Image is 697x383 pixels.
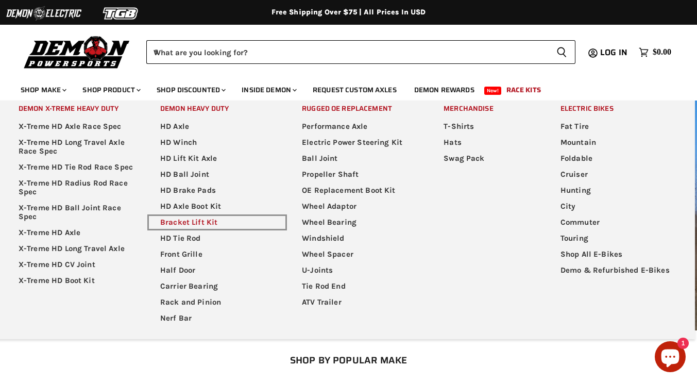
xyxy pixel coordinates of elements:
[548,101,687,116] a: Electric Bikes
[596,48,634,57] a: Log in
[147,166,287,182] a: HD Ball Joint
[147,230,287,246] a: HD Tie Rod
[548,230,687,246] a: Touring
[431,151,546,166] a: Swag Pack
[499,79,549,101] a: Race Kits
[548,166,687,182] a: Cruiser
[289,278,429,294] a: Tie Rod End
[484,87,502,95] span: New!
[289,262,429,278] a: U-Joints
[6,175,145,200] a: X-Treme HD Radius Rod Race Spec
[6,257,145,273] a: X-Treme HD CV Joint
[147,294,287,310] a: Rack and Pinion
[147,151,287,166] a: HD Lift Kit Axle
[13,75,669,101] ul: Main menu
[289,198,429,214] a: Wheel Adaptor
[289,246,429,262] a: Wheel Spacer
[6,273,145,289] a: X-Treme HD Boot Kit
[634,45,676,60] a: $0.00
[13,355,685,365] h2: SHOP BY POPULAR MAKE
[600,46,627,59] span: Log in
[289,119,429,135] a: Performance Axle
[548,214,687,230] a: Commuter
[147,182,287,198] a: HD Brake Pads
[146,40,575,64] form: Product
[5,4,82,23] img: Demon Electric Logo 2
[147,119,287,326] ul: Main menu
[406,79,482,101] a: Demon Rewards
[289,119,429,310] ul: Main menu
[548,182,687,198] a: Hunting
[548,119,687,135] a: Fat Tire
[6,101,145,116] a: Demon X-treme Heavy Duty
[147,198,287,214] a: HD Axle Boot Kit
[6,200,145,225] a: X-Treme HD Ball Joint Race Spec
[548,246,687,262] a: Shop All E-Bikes
[548,151,687,166] a: Foldable
[6,119,145,289] ul: Main menu
[289,151,429,166] a: Ball Joint
[147,310,287,326] a: Nerf Bar
[6,241,145,257] a: X-Treme HD Long Travel Axle
[548,40,575,64] button: Search
[431,135,546,151] a: Hats
[146,40,548,64] input: When autocomplete results are available use up and down arrows to review and enter to select
[305,79,404,101] a: Request Custom Axles
[75,79,147,101] a: Shop Product
[21,34,133,70] img: Demon Powersports
[147,278,287,294] a: Carrier Bearing
[289,214,429,230] a: Wheel Bearing
[289,182,429,198] a: OE Replacement Boot Kit
[289,230,429,246] a: Windshield
[149,79,232,101] a: Shop Discounted
[6,119,145,135] a: X-Treme HD Axle Race Spec
[431,119,546,166] ul: Main menu
[147,135,287,151] a: HD Winch
[6,159,145,175] a: X-Treme HD Tie Rod Race Spec
[6,135,145,159] a: X-Treme HD Long Travel Axle Race Spec
[147,119,287,135] a: HD Axle
[289,166,429,182] a: Propeller Shaft
[548,198,687,214] a: City
[653,47,671,57] span: $0.00
[13,79,73,101] a: Shop Make
[548,262,687,278] a: Demo & Refurbished E-Bikes
[289,101,429,116] a: Rugged OE Replacement
[652,341,689,375] inbox-online-store-chat: Shopify online store chat
[147,214,287,230] a: Bracket Lift Kit
[548,119,687,278] ul: Main menu
[147,262,287,278] a: Half Door
[431,119,546,135] a: T-Shirts
[6,225,145,241] a: X-Treme HD Axle
[431,101,546,116] a: Merchandise
[234,79,303,101] a: Inside Demon
[147,101,287,116] a: Demon Heavy Duty
[548,135,687,151] a: Mountain
[289,294,429,310] a: ATV Trailer
[82,4,160,23] img: TGB Logo 2
[289,135,429,151] a: Electric Power Steering Kit
[147,246,287,262] a: Front Grille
